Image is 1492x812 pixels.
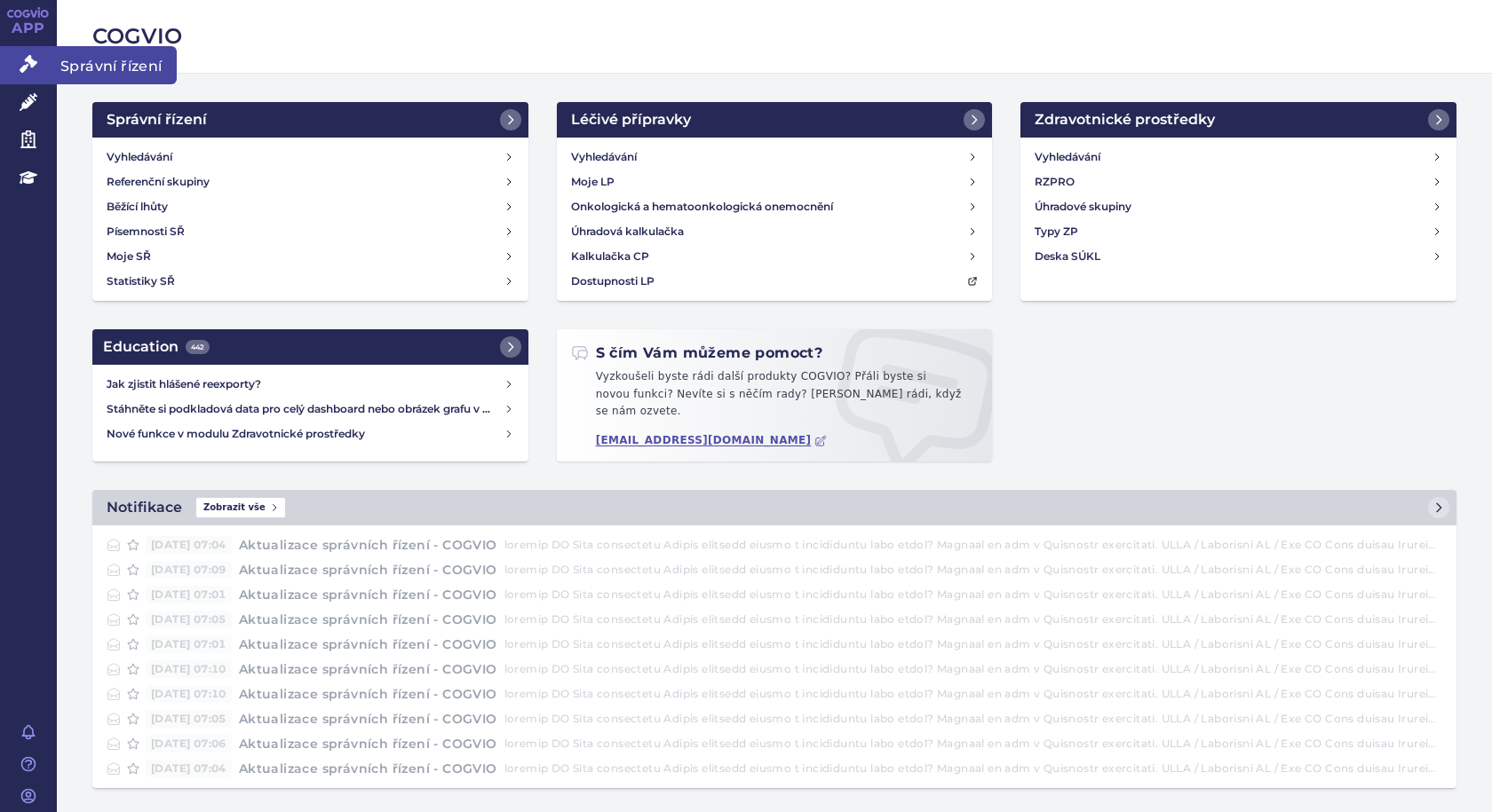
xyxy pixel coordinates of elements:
a: Vyhledávání [564,145,986,169]
h4: Vyhledávání [1035,148,1100,166]
a: Běžící lhůty [99,194,521,219]
h4: Onkologická a hematoonkologická onemocnění [571,198,833,216]
a: RZPRO [1028,169,1449,194]
span: 442 [186,340,210,354]
a: Úhradová kalkulačka [564,219,986,244]
h4: Úhradové skupiny [1035,198,1131,216]
h4: Aktualizace správních řízení - COGVIO [232,760,504,777]
h2: COGVIO [92,21,1456,51]
a: Typy ZP [1028,219,1449,244]
h4: Běžící lhůty [107,198,168,216]
h4: Aktualizace správních řízení - COGVIO [232,660,504,678]
a: Referenční skupiny [99,169,521,194]
a: Moje LP [564,169,986,194]
h4: Dostupnosti LP [571,272,655,290]
span: Správní řízení [57,46,177,83]
h4: Kalkulačka CP [571,248,649,265]
a: Onkologická a hematoonkologická onemocnění [564,194,986,219]
a: Správní řízení [92,102,528,138]
a: Education442 [92,329,528,365]
p: loremip DO Sita consectetu Adipis elitsedd eiusmo t incididuntu labo etdol? Magnaal en adm v Quis... [504,685,1442,703]
h4: Deska SÚKL [1035,248,1100,265]
p: Vyzkoušeli byste rádi další produkty COGVIO? Přáli byste si novou funkci? Nevíte si s něčím rady?... [571,368,979,428]
h4: Aktualizace správních řízení - COGVIO [232,561,504,579]
a: Stáhněte si podkladová data pro celý dashboard nebo obrázek grafu v COGVIO App modulu Analytics [99,397,521,422]
a: Jak zjistit hlášené reexporty? [99,372,521,397]
p: loremip DO Sita consectetu Adipis elitsedd eiusmo t incididuntu labo etdol? Magnaal en adm v Quis... [504,561,1442,579]
span: [DATE] 07:01 [146,586,232,603]
h4: Jak zjistit hlášené reexporty? [107,375,504,393]
h4: Aktualizace správních řízení - COGVIO [232,586,504,603]
span: [DATE] 07:05 [146,611,232,628]
a: Dostupnosti LP [564,269,986,294]
span: [DATE] 07:09 [146,561,232,579]
a: NotifikaceZobrazit vše [92,490,1456,525]
a: Zdravotnické prostředky [1020,102,1456,138]
span: [DATE] 07:06 [146,735,232,753]
h2: Notifikace [107,497,182,518]
p: loremip DO Sita consectetu Adipis elitsedd eiusmo t incididuntu labo etdol? Magnaal en adm v Quis... [504,660,1442,678]
p: loremip DO Sita consectetu Adipis elitsedd eiusmo t incididuntu labo etdol? Magnaal en adm v Quis... [504,735,1442,753]
a: Písemnosti SŘ [99,219,521,244]
h4: Moje SŘ [107,248,151,265]
a: Vyhledávání [99,145,521,169]
h4: Typy ZP [1035,223,1078,240]
h4: Referenční skupiny [107,173,210,191]
p: loremip DO Sita consectetu Adipis elitsedd eiusmo t incididuntu labo etdol? Magnaal en adm v Quis... [504,536,1442,554]
a: Statistiky SŘ [99,269,521,294]
h4: Aktualizace správních řízení - COGVIO [232,611,504,628]
a: Vyhledávání [1028,145,1449,169]
span: [DATE] 07:10 [146,660,232,678]
span: [DATE] 07:05 [146,710,232,728]
h2: S čím Vám můžeme pomoct? [571,343,823,363]
h4: Aktualizace správních řízení - COGVIO [232,536,504,554]
h4: Aktualizace správních řízení - COGVIO [232,710,504,728]
h4: RZPRO [1035,173,1075,191]
p: loremip DO Sita consectetu Adipis elitsedd eiusmo t incididuntu labo etdol? Magnaal en adm v Quis... [504,635,1442,653]
h2: Správní řízení [107,109,207,130]
a: Kalkulačka CP [564,244,986,269]
p: loremip DO Sita consectetu Adipis elitsedd eiusmo t incididuntu labo etdol? Magnaal en adm v Quis... [504,760,1442,777]
span: [DATE] 07:10 [146,685,232,703]
h4: Písemnosti SŘ [107,223,185,240]
h2: Education [103,336,210,358]
p: loremip DO Sita consectetu Adipis elitsedd eiusmo t incididuntu labo etdol? Magnaal en adm v Quis... [504,586,1442,603]
span: [DATE] 07:04 [146,760,232,777]
span: [DATE] 07:04 [146,536,232,554]
p: loremip DO Sita consectetu Adipis elitsedd eiusmo t incididuntu labo etdol? Magnaal en adm v Quis... [504,611,1442,628]
a: Deska SÚKL [1028,244,1449,269]
a: Úhradové skupiny [1028,194,1449,219]
h4: Vyhledávání [107,148,172,166]
h4: Úhradová kalkulačka [571,223,684,240]
h4: Aktualizace správních řízení - COGVIO [232,685,504,703]
h4: Moje LP [571,173,615,191]
h4: Vyhledávání [571,148,637,166]
a: [EMAIL_ADDRESS][DOMAIN_NAME] [596,434,828,447]
a: Moje SŘ [99,244,521,269]
h4: Aktualizace správních řízení - COGVIO [232,735,504,753]
h4: Nové funkce v modulu Zdravotnické prostředky [107,425,504,443]
a: Nové funkce v modulu Zdravotnické prostředky [99,422,521,446]
h4: Stáhněte si podkladová data pro celý dashboard nebo obrázek grafu v COGVIO App modulu Analytics [107,400,504,418]
h4: Aktualizace správních řízení - COGVIO [232,635,504,653]
a: Léčivé přípravky [557,102,993,138]
span: Zobrazit vše [196,498,285,517]
h4: Statistiky SŘ [107,272,175,290]
p: loremip DO Sita consectetu Adipis elitsedd eiusmo t incididuntu labo etdol? Magnaal en adm v Quis... [504,710,1442,728]
h2: Zdravotnické prostředky [1035,109,1215,130]
h2: Léčivé přípravky [571,109,691,130]
span: [DATE] 07:01 [146,635,232,653]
